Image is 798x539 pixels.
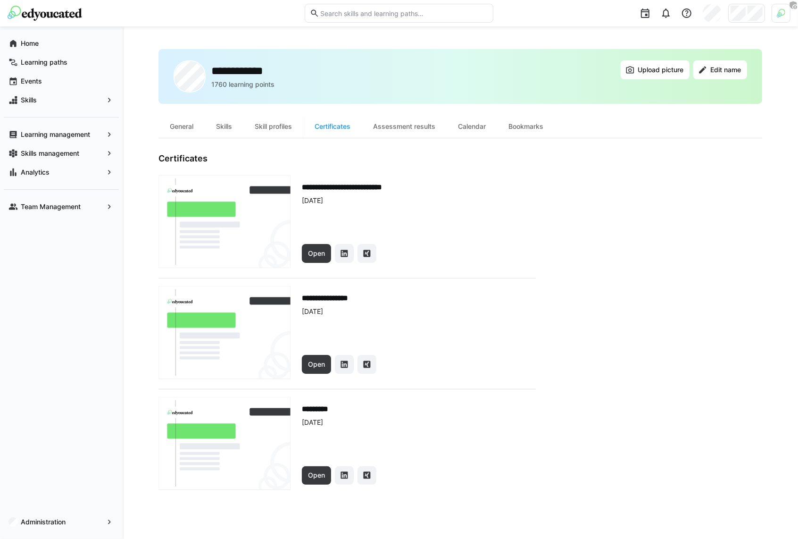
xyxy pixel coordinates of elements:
button: Share on LinkedIn [335,244,354,263]
div: Skills [205,115,243,138]
button: Open [302,355,331,374]
span: Open [307,249,326,258]
span: Open [307,471,326,480]
button: Share on Xing [357,466,376,485]
button: Share on LinkedIn [335,355,354,374]
button: Edit name [693,60,747,79]
button: Upload picture [621,60,690,79]
div: Assessment results [362,115,447,138]
button: Open [302,244,331,263]
div: Skill profiles [243,115,303,138]
button: Open [302,466,331,485]
div: Calendar [447,115,497,138]
button: Share on Xing [357,355,376,374]
button: Share on Xing [357,244,376,263]
div: [DATE] [302,307,536,316]
div: General [158,115,205,138]
button: Share on LinkedIn [335,466,354,485]
span: Edit name [709,65,742,75]
input: Search skills and learning paths… [319,9,488,17]
div: [DATE] [302,418,536,427]
span: Open [307,360,326,369]
div: Certificates [303,115,362,138]
p: 1760 learning points [211,80,274,89]
h3: Certificates [158,153,536,164]
span: Upload picture [636,65,685,75]
div: [DATE] [302,196,536,205]
div: Bookmarks [497,115,555,138]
